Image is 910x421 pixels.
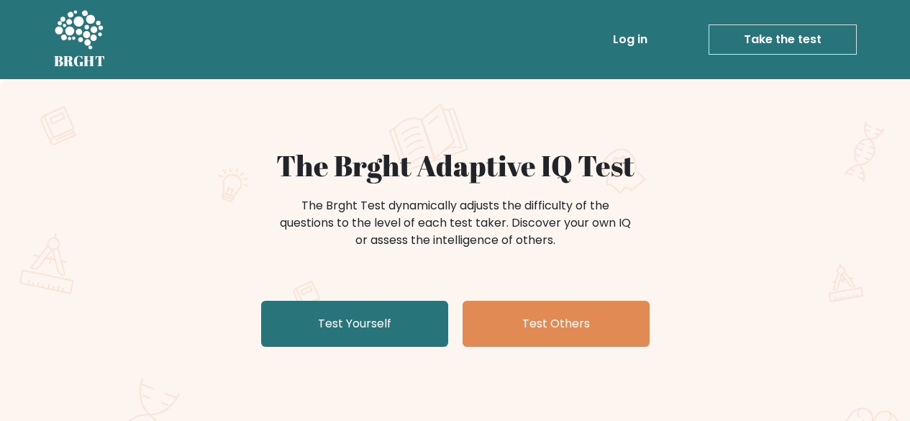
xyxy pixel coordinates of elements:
a: Test Yourself [261,301,448,347]
h1: The Brght Adaptive IQ Test [104,148,806,183]
div: The Brght Test dynamically adjusts the difficulty of the questions to the level of each test take... [276,197,635,249]
a: BRGHT [54,6,106,73]
h5: BRGHT [54,53,106,70]
a: Test Others [463,301,650,347]
a: Take the test [709,24,857,55]
a: Log in [607,25,653,54]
